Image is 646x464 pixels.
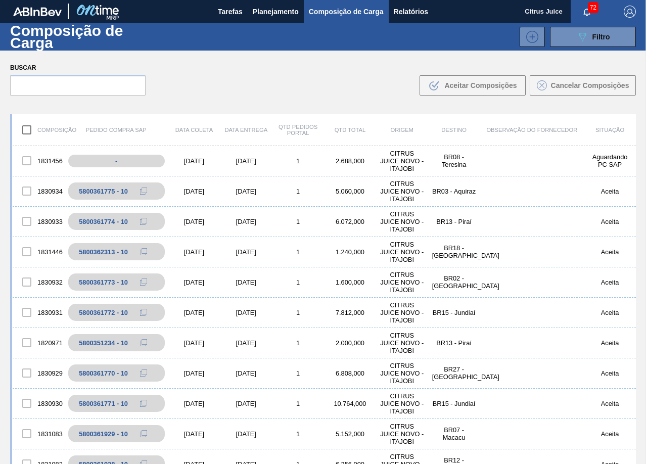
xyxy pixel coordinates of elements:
div: 1.240,000 [324,248,376,256]
div: [DATE] [168,309,220,316]
div: BR13 - Piraí [428,339,480,347]
div: [DATE] [168,400,220,407]
div: Qtd Pedidos Portal [272,124,324,136]
div: BR08 - Teresina [428,153,480,168]
div: Qtd Total [324,127,376,133]
div: 7.812,000 [324,309,376,316]
div: 1 [272,309,324,316]
div: 5800361770 - 10 [79,369,128,377]
div: Pedido Compra SAP [64,127,168,133]
div: 1.600,000 [324,279,376,286]
span: Filtro [592,33,610,41]
div: 1 [272,339,324,347]
div: 1 [272,157,324,165]
div: [DATE] [168,339,220,347]
span: Planejamento [253,6,299,18]
div: Copiar [133,306,154,318]
img: Logout [624,6,636,18]
div: [DATE] [220,309,272,316]
span: 72 [588,2,598,13]
div: BR27 - Nova Minas [428,365,480,381]
div: CITRUS JUICE NOVO - ITAJOBI [376,392,428,415]
div: 5800361929 - 10 [79,430,128,438]
div: 1830934 [12,180,64,202]
div: [DATE] [220,218,272,225]
div: BR13 - Piraí [428,218,480,225]
div: BR15 - Jundiaí [428,400,480,407]
div: [DATE] [168,188,220,195]
div: Aceita [584,309,636,316]
div: CITRUS JUICE NOVO - ITAJOBI [376,180,428,203]
div: [DATE] [168,218,220,225]
div: 5800361772 - 10 [79,309,128,316]
div: 1 [272,188,324,195]
div: Data coleta [168,127,220,133]
div: 1830929 [12,362,64,384]
div: Copiar [133,337,154,349]
label: Buscar [10,61,146,75]
div: Copiar [133,428,154,440]
div: Destino [428,127,480,133]
div: Nova Composição [515,27,545,47]
button: Filtro [550,27,636,47]
div: CITRUS JUICE NOVO - ITAJOBI [376,362,428,385]
div: Aguardando PC SAP [584,153,636,168]
div: 10.764,000 [324,400,376,407]
button: Aceitar Composições [420,75,526,96]
div: [DATE] [168,157,220,165]
div: [DATE] [220,248,272,256]
div: BR18 - Pernambuco [428,244,480,259]
div: 5800361771 - 10 [79,400,128,407]
button: Cancelar Composições [530,75,636,96]
div: Observação do Fornecedor [480,127,584,133]
div: [DATE] [220,369,272,377]
div: Copiar [133,215,154,227]
div: Aceita [584,188,636,195]
div: CITRUS JUICE NOVO - ITAJOBI [376,423,428,445]
div: Copiar [133,367,154,379]
div: Aceita [584,369,636,377]
div: [DATE] [220,400,272,407]
div: Composição [12,119,64,141]
div: Aceita [584,248,636,256]
div: 5800361774 - 10 [79,218,128,225]
div: [DATE] [220,430,272,438]
div: 1830933 [12,211,64,232]
div: BR07 - Macacu [428,426,480,441]
div: BR03 - Aquiraz [428,188,480,195]
div: 1 [272,218,324,225]
div: 6.808,000 [324,369,376,377]
div: CITRUS JUICE NOVO - ITAJOBI [376,301,428,324]
div: [DATE] [168,369,220,377]
div: Copiar [133,185,154,197]
div: 5800351234 - 10 [79,339,128,347]
div: Aceita [584,218,636,225]
div: CITRUS JUICE NOVO - ITAJOBI [376,150,428,172]
div: 1830930 [12,393,64,414]
div: 1 [272,369,324,377]
div: BR02 - Sergipe [428,274,480,290]
div: 2.688,000 [324,157,376,165]
div: [DATE] [220,279,272,286]
div: 1830931 [12,302,64,323]
h1: Composição de Carga [10,25,163,48]
div: Copiar [133,246,154,258]
div: CITRUS JUICE NOVO - ITAJOBI [376,241,428,263]
button: Notificações [571,5,603,19]
div: Copiar [133,397,154,409]
div: 5.060,000 [324,188,376,195]
div: [DATE] [168,430,220,438]
div: Situação [584,127,636,133]
div: Data entrega [220,127,272,133]
span: Tarefas [218,6,243,18]
div: [DATE] [220,188,272,195]
div: 1 [272,248,324,256]
div: 1830932 [12,271,64,293]
div: [DATE] [220,157,272,165]
div: 2.000,000 [324,339,376,347]
div: 1 [272,279,324,286]
div: 5.152,000 [324,430,376,438]
span: Aceitar Composições [444,81,517,89]
div: [DATE] [220,339,272,347]
div: 1831456 [12,150,64,171]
